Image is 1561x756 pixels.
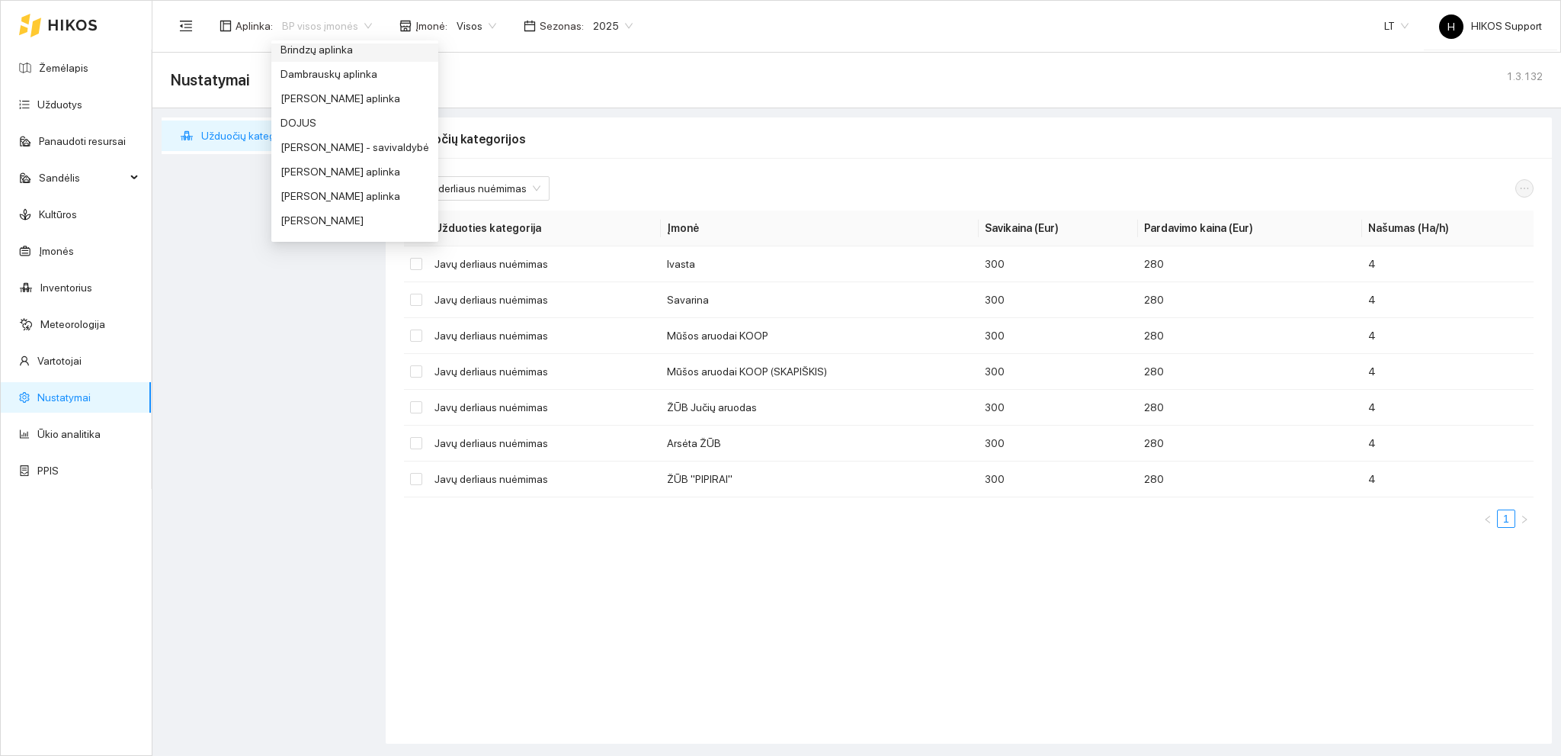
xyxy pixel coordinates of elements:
[661,354,979,390] td: Mūšos aruodai KOOP (SKAPIŠKIS)
[280,114,429,131] div: DOJUS
[532,184,541,193] span: close-circle
[979,282,1138,318] td: 300
[271,111,438,135] div: DOJUS
[661,390,979,426] td: ŽŪB Jučių aruodas
[661,246,979,282] td: Ivasta
[1362,211,1534,246] th: Našumas (Ha/h)
[979,318,1138,354] td: 300
[1362,318,1534,354] td: 4
[271,62,438,86] div: Dambrauskų aplinka
[413,177,540,200] span: Javų derliaus nuėmimas
[1439,20,1542,32] span: HIKOS Support
[979,426,1138,462] td: 300
[282,14,372,37] span: BP visos įmonės
[1497,510,1515,528] li: 1
[271,159,438,184] div: Donato Grakausko aplinka
[1138,211,1362,246] th: Pardavimo kaina (Eur)
[201,121,364,151] span: Užduočių kategorijos
[428,318,661,354] td: Javų derliaus nuėmimas
[428,462,661,497] td: Javų derliaus nuėmimas
[428,282,661,318] td: Javų derliaus nuėmimas
[399,20,412,32] span: shop
[271,233,438,257] div: Dovido Barausko aplinka
[457,14,496,37] span: Visos
[280,188,429,204] div: [PERSON_NAME] aplinka
[979,390,1138,426] td: 300
[1362,390,1534,426] td: 4
[280,90,429,107] div: [PERSON_NAME] aplinka
[1447,14,1455,39] span: H
[280,212,429,229] div: [PERSON_NAME]
[1138,318,1362,354] td: 280
[39,62,88,74] a: Žemėlapis
[1362,282,1534,318] td: 4
[1362,462,1534,497] td: 4
[540,18,584,34] span: Sezonas :
[280,236,429,253] div: [PERSON_NAME] aplinka
[1479,510,1497,528] li: Atgal
[39,162,126,193] span: Sandėlis
[1138,390,1362,426] td: 280
[236,18,273,34] span: Aplinka :
[415,18,447,34] span: Įmonė :
[661,462,979,497] td: ŽŪB "PIPIRAI"
[1138,246,1362,282] td: 280
[280,41,429,58] div: Brindzų aplinka
[280,66,429,82] div: Dambrauskų aplinka
[1515,179,1534,198] button: ellipsis
[428,354,661,390] td: Javų derliaus nuėmimas
[271,184,438,208] div: Donato Klimkevičiaus aplinka
[1138,426,1362,462] td: 280
[1515,510,1534,528] li: Pirmyn
[271,135,438,159] div: Donatas Klimkevičius - savivaldybė
[1362,354,1534,390] td: 4
[39,208,77,220] a: Kultūros
[593,14,633,37] span: 2025
[979,211,1138,246] th: Savikaina (Eur)
[979,354,1138,390] td: 300
[1515,510,1534,528] button: right
[1483,515,1492,524] span: left
[1138,354,1362,390] td: 280
[428,246,661,282] td: Javų derliaus nuėmimas
[428,390,661,426] td: Javų derliaus nuėmimas
[37,98,82,111] a: Užduotys
[1479,510,1497,528] button: left
[40,318,105,330] a: Meteorologija
[39,245,74,257] a: Įmonės
[428,426,661,462] td: Javų derliaus nuėmimas
[271,86,438,111] div: Dariaus Krikščiūno aplinka
[220,20,232,32] span: layout
[171,68,250,92] span: Nustatymai
[37,465,59,477] a: PPIS
[661,318,979,354] td: Mūšos aruodai KOOP
[428,211,661,246] th: Užduoties kategorija
[1362,426,1534,462] td: 4
[37,391,91,404] a: Nustatymai
[171,11,201,41] button: menu-fold
[280,163,429,180] div: [PERSON_NAME] aplinka
[1384,14,1409,37] span: LT
[1138,282,1362,318] td: 280
[1498,510,1515,527] a: 1
[404,117,1534,161] div: Užduočių kategorijos
[280,139,429,156] div: [PERSON_NAME] - savivaldybė
[979,246,1138,282] td: 300
[271,37,438,62] div: Brindzų aplinka
[661,282,979,318] td: Savarina
[179,19,193,33] span: menu-fold
[979,462,1138,497] td: 300
[1520,515,1529,524] span: right
[661,211,979,246] th: Įmonė
[37,428,101,440] a: Ūkio analitika
[1138,462,1362,497] td: 280
[661,426,979,462] td: Arsėta ŽŪB
[524,20,536,32] span: calendar
[40,281,92,294] a: Inventorius
[1362,246,1534,282] td: 4
[1506,70,1543,82] span: 1.3.132
[271,208,438,233] div: Dovydas Baršauskas
[39,135,126,147] a: Panaudoti resursai
[37,355,82,367] a: Vartotojai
